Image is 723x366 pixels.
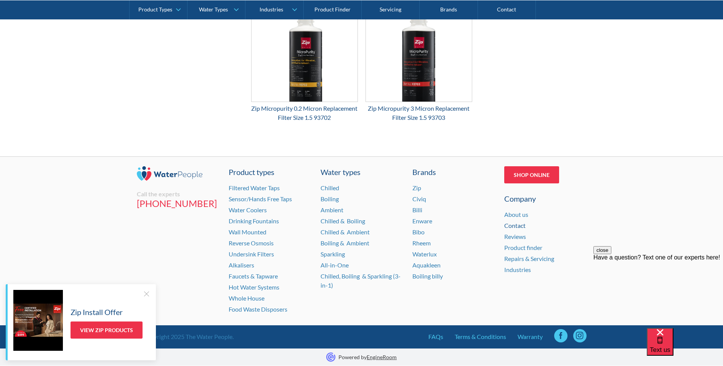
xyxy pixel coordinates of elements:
iframe: podium webchat widget bubble [647,328,723,366]
a: About us [504,211,528,218]
div: © Copyright 2025 The Water People. [137,332,234,341]
div: Brands [412,166,495,178]
a: All-in-One [321,261,349,269]
a: Civiq [412,195,426,202]
a: Water Coolers [229,206,267,213]
a: Whole House [229,294,265,302]
div: Call the experts [137,190,219,198]
a: Sensor/Hands Free Taps [229,195,292,202]
a: Enware [412,217,432,224]
a: View Zip Products [71,321,143,339]
a: Boiling [321,195,339,202]
div: Company [504,193,587,204]
a: Undersink Filters [229,250,274,258]
a: Zip Micropurity 0.2 Micron Replacement Filter Size 1.5 93702 [251,10,358,122]
a: Boiling & Ambient [321,239,369,247]
a: [PHONE_NUMBER] [137,198,219,209]
a: Terms & Conditions [455,332,506,341]
div: Water Types [199,6,228,13]
div: Zip Micropurity 0.2 Micron Replacement Filter Size 1.5 93702 [251,104,358,122]
a: Sparkling [321,250,345,258]
a: Warranty [518,332,543,341]
a: Zip [412,184,421,191]
a: Zip Micropurity 3 Micron Replacement Filter Size 1.5 93703 [366,10,472,122]
a: Faucets & Tapware [229,272,278,280]
a: Reviews [504,233,526,240]
a: Boiling billy [412,272,443,280]
a: Ambient [321,206,343,213]
iframe: podium webchat widget prompt [593,246,723,337]
a: Drinking Fountains [229,217,279,224]
a: Chilled, Boiling & Sparkling (3-in-1) [321,272,401,289]
a: Food Waste Disposers [229,306,287,313]
a: Waterlux [412,250,437,258]
a: Bibo [412,228,425,236]
a: Chilled [321,184,339,191]
a: Aquakleen [412,261,441,269]
h5: Zip Install Offer [71,306,123,318]
a: Reverse Osmosis [229,239,274,247]
a: Repairs & Servicing [504,255,554,262]
a: Industries [504,266,531,273]
img: Zip Install Offer [13,290,63,351]
a: Billi [412,206,422,213]
div: Industries [260,6,283,13]
p: Powered by [338,353,397,361]
a: Rheem [412,239,431,247]
a: Chilled & Boiling [321,217,365,224]
a: Filtered Water Taps [229,184,280,191]
a: Chilled & Ambient [321,228,370,236]
a: Alkalisers [229,261,254,269]
a: EngineRoom [367,354,397,360]
a: Product finder [504,244,542,251]
div: Product Types [138,6,172,13]
a: Contact [504,222,526,229]
a: FAQs [428,332,443,341]
a: Hot Water Systems [229,283,279,291]
a: Product types [229,166,311,178]
div: Zip Micropurity 3 Micron Replacement Filter Size 1.5 93703 [366,104,472,122]
a: Water types [321,166,403,178]
a: Shop Online [504,166,559,183]
a: Wall Mounted [229,228,266,236]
